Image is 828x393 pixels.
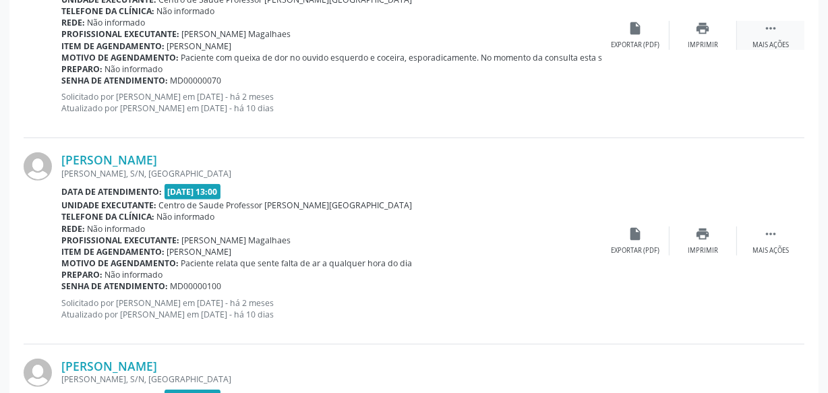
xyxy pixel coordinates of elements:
[61,28,179,40] b: Profissional executante:
[61,40,165,52] b: Item de agendamento:
[61,152,157,167] a: [PERSON_NAME]
[61,223,85,235] b: Rede:
[61,258,179,269] b: Motivo de agendamento:
[688,40,718,50] div: Imprimir
[24,152,52,181] img: img
[628,226,643,241] i: insert_drive_file
[61,168,602,179] div: [PERSON_NAME], S/N, [GEOGRAPHIC_DATA]
[105,269,163,280] span: Não informado
[105,63,163,75] span: Não informado
[61,91,602,114] p: Solicitado por [PERSON_NAME] em [DATE] - há 2 meses Atualizado por [PERSON_NAME] em [DATE] - há 1...
[181,258,413,269] span: Paciente relata que sente falta de ar a qualquer hora do dia
[752,40,789,50] div: Mais ações
[159,200,413,211] span: Centro de Saude Professor [PERSON_NAME][GEOGRAPHIC_DATA]
[157,211,215,222] span: Não informado
[688,246,718,255] div: Imprimir
[696,21,711,36] i: print
[763,226,778,241] i: 
[61,52,179,63] b: Motivo de agendamento:
[752,246,789,255] div: Mais ações
[61,373,602,385] div: [PERSON_NAME], S/N, [GEOGRAPHIC_DATA]
[171,75,222,86] span: MD00000070
[61,297,602,320] p: Solicitado por [PERSON_NAME] em [DATE] - há 2 meses Atualizado por [PERSON_NAME] em [DATE] - há 1...
[167,40,232,52] span: [PERSON_NAME]
[612,246,660,255] div: Exportar (PDF)
[182,28,291,40] span: [PERSON_NAME] Magalhaes
[61,63,102,75] b: Preparo:
[61,235,179,246] b: Profissional executante:
[763,21,778,36] i: 
[61,186,162,198] b: Data de atendimento:
[167,246,232,258] span: [PERSON_NAME]
[88,223,146,235] span: Não informado
[171,280,222,292] span: MD00000100
[61,280,168,292] b: Senha de atendimento:
[61,269,102,280] b: Preparo:
[61,211,154,222] b: Telefone da clínica:
[61,75,168,86] b: Senha de atendimento:
[61,5,154,17] b: Telefone da clínica:
[157,5,215,17] span: Não informado
[165,184,221,200] span: [DATE] 13:00
[696,226,711,241] i: print
[182,235,291,246] span: [PERSON_NAME] Magalhaes
[88,17,146,28] span: Não informado
[61,359,157,373] a: [PERSON_NAME]
[612,40,660,50] div: Exportar (PDF)
[61,17,85,28] b: Rede:
[61,246,165,258] b: Item de agendamento:
[61,200,156,211] b: Unidade executante:
[181,52,649,63] span: Paciente com queixa de dor no ouvido esquerdo e coceira, esporadicamente. No momento da consulta ...
[628,21,643,36] i: insert_drive_file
